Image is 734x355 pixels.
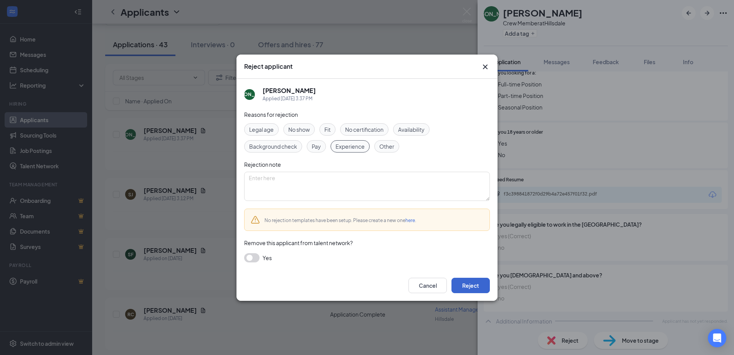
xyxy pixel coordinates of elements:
button: Close [481,62,490,71]
h3: Reject applicant [244,62,293,71]
span: Pay [312,142,321,151]
span: Remove this applicant from talent network? [244,239,353,246]
button: Reject [451,278,490,293]
span: Other [379,142,394,151]
svg: Warning [251,215,260,224]
svg: Cross [481,62,490,71]
button: Cancel [408,278,447,293]
span: Rejection note [244,161,281,168]
a: here [405,217,415,223]
span: Background check [249,142,297,151]
span: Fit [324,125,331,134]
span: Yes [263,253,272,262]
span: Experience [336,142,365,151]
div: Applied [DATE] 3:37 PM [263,95,316,103]
span: Availability [398,125,425,134]
h5: [PERSON_NAME] [263,86,316,95]
span: No show [288,125,310,134]
div: [PERSON_NAME] [230,91,269,98]
span: No rejection templates have been setup. Please create a new one . [265,217,416,223]
span: Legal age [249,125,274,134]
div: Open Intercom Messenger [708,329,726,347]
span: Reasons for rejection [244,111,298,118]
span: No certification [345,125,384,134]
